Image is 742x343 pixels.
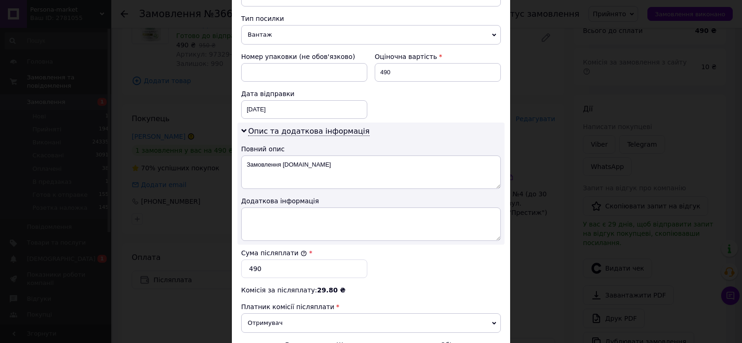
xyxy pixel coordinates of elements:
div: Додаткова інформація [241,196,501,206]
div: Повний опис [241,144,501,154]
span: Тип посилки [241,15,284,22]
div: Оціночна вартість [375,52,501,61]
span: Платник комісії післяплати [241,303,334,311]
span: 29.80 ₴ [317,286,345,294]
div: Номер упаковки (не обов'язково) [241,52,367,61]
div: Комісія за післяплату: [241,285,501,295]
label: Сума післяплати [241,249,307,257]
textarea: Замовлення [DOMAIN_NAME] [241,155,501,189]
div: Дата відправки [241,89,367,98]
span: Опис та додаткова інформація [248,127,370,136]
span: Вантаж [241,25,501,45]
span: Отримувач [241,313,501,333]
